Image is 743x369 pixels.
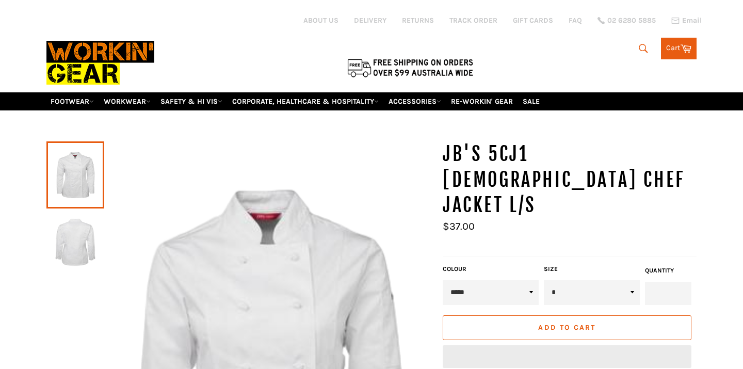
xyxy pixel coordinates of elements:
label: Size [544,265,640,274]
span: Email [682,17,702,24]
img: Flat $9.95 shipping Australia wide [346,57,475,78]
span: 02 6280 5885 [607,17,656,24]
span: Add to Cart [538,323,595,332]
a: DELIVERY [354,15,386,25]
img: Workin Gear leaders in Workwear, Safety Boots, PPE, Uniforms. Australia's No.1 in Workwear [46,34,154,92]
button: Add to Cart [443,315,691,340]
a: FAQ [569,15,582,25]
a: Cart [661,38,697,59]
a: RE-WORKIN' GEAR [447,92,517,110]
a: 02 6280 5885 [597,17,656,24]
a: GIFT CARDS [513,15,553,25]
label: COLOUR [443,265,539,274]
a: Email [671,17,702,25]
span: $37.00 [443,220,475,232]
a: SALE [519,92,544,110]
a: RETURNS [402,15,434,25]
a: WORKWEAR [100,92,155,110]
a: CORPORATE, HEALTHCARE & HOSPITALITY [228,92,383,110]
a: SAFETY & HI VIS [156,92,227,110]
a: ABOUT US [303,15,338,25]
a: ACCESSORIES [384,92,445,110]
label: Quantity [645,266,691,275]
h1: JB'S 5CJ1 [DEMOGRAPHIC_DATA] Chef Jacket L/S [443,141,697,218]
a: TRACK ORDER [449,15,497,25]
a: FOOTWEAR [46,92,98,110]
img: JB'S 5CJ1 Ladies Chef Jacket L/S - Workin' Gear [52,214,99,270]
